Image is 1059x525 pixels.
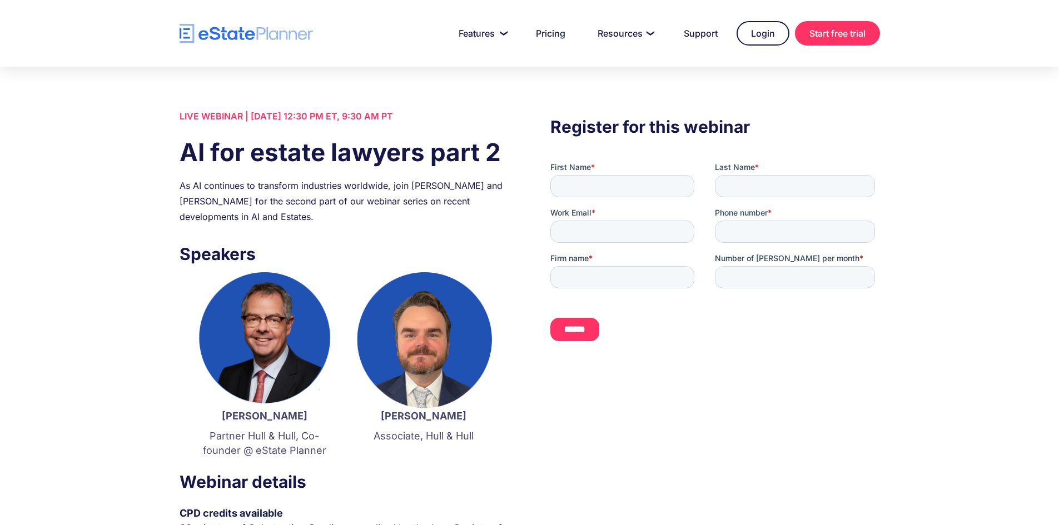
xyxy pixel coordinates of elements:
[222,410,307,422] strong: [PERSON_NAME]
[180,241,509,267] h3: Speakers
[180,469,509,494] h3: Webinar details
[737,21,789,46] a: Login
[180,135,509,169] h1: AI for estate lawyers part 2
[180,178,509,224] div: As AI continues to transform industries worldwide, join [PERSON_NAME] and [PERSON_NAME] for the s...
[196,429,333,458] p: Partner Hull & Hull, Co-founder @ eState Planner
[550,162,879,351] iframe: Form 0
[180,24,313,43] a: home
[795,21,880,46] a: Start free trial
[180,108,509,124] div: LIVE WEBINAR | [DATE] 12:30 PM ET, 9:30 AM PT
[445,22,517,44] a: Features
[550,114,879,139] h3: Register for this webinar
[523,22,579,44] a: Pricing
[670,22,731,44] a: Support
[381,410,466,422] strong: [PERSON_NAME]
[180,507,283,519] strong: CPD credits available
[584,22,665,44] a: Resources
[355,429,492,443] p: Associate, Hull & Hull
